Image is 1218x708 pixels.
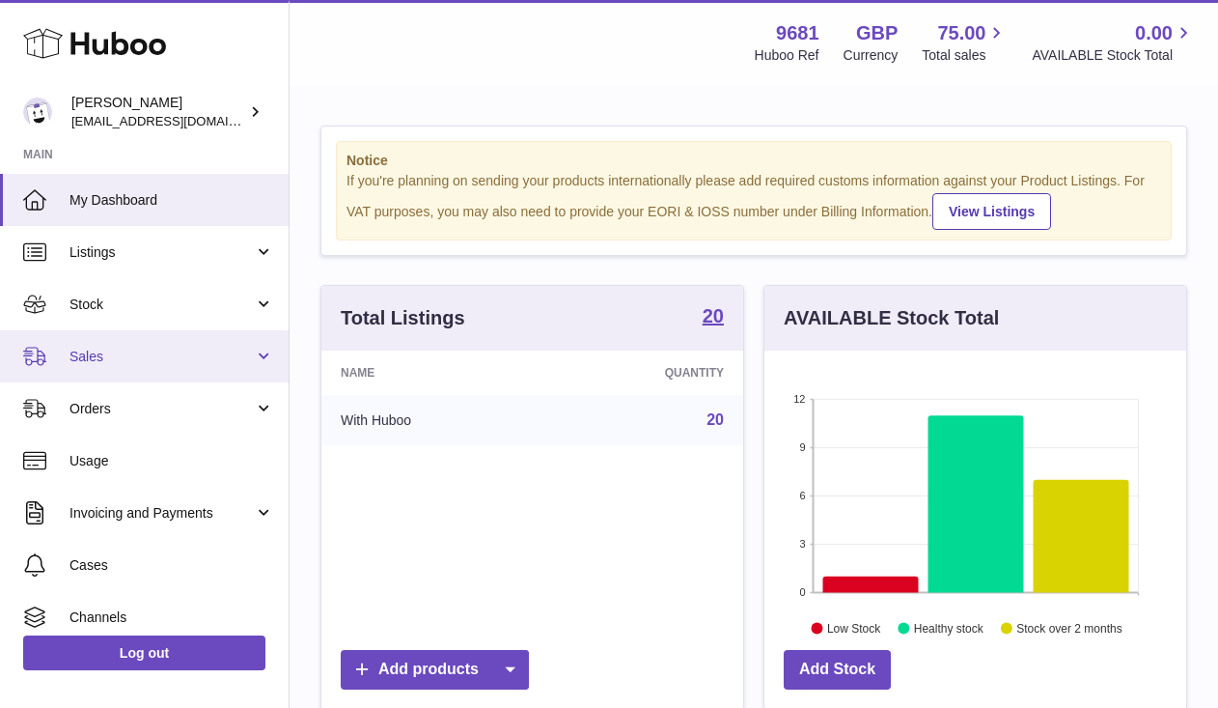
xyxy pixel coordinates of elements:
[856,20,898,46] strong: GBP
[932,193,1051,230] a: View Listings
[784,305,999,331] h3: AVAILABLE Stock Total
[321,395,544,445] td: With Huboo
[1032,20,1195,65] a: 0.00 AVAILABLE Stock Total
[71,113,284,128] span: [EMAIL_ADDRESS][DOMAIN_NAME]
[1135,20,1173,46] span: 0.00
[69,348,254,366] span: Sales
[341,650,529,690] a: Add products
[23,98,52,127] img: hello@colourchronicles.com
[346,152,1161,170] strong: Notice
[341,305,465,331] h3: Total Listings
[23,636,265,670] a: Log out
[844,46,899,65] div: Currency
[799,490,805,501] text: 6
[1032,46,1195,65] span: AVAILABLE Stock Total
[922,20,1008,65] a: 75.00 Total sales
[321,351,544,395] th: Name
[937,20,985,46] span: 75.00
[799,441,805,453] text: 9
[914,621,984,635] text: Healthy stock
[799,538,805,550] text: 3
[703,306,724,329] a: 20
[799,586,805,598] text: 0
[793,393,805,405] text: 12
[784,650,891,690] a: Add Stock
[71,94,245,130] div: [PERSON_NAME]
[69,609,274,627] span: Channels
[69,556,274,575] span: Cases
[776,20,819,46] strong: 9681
[827,621,881,635] text: Low Stock
[706,411,724,428] a: 20
[69,504,254,523] span: Invoicing and Payments
[69,400,254,418] span: Orders
[69,191,274,210] span: My Dashboard
[69,452,274,470] span: Usage
[703,306,724,326] strong: 20
[1016,621,1121,635] text: Stock over 2 months
[922,46,1008,65] span: Total sales
[544,351,743,395] th: Quantity
[755,46,819,65] div: Huboo Ref
[69,296,254,314] span: Stock
[69,243,254,262] span: Listings
[346,172,1161,230] div: If you're planning on sending your products internationally please add required customs informati...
